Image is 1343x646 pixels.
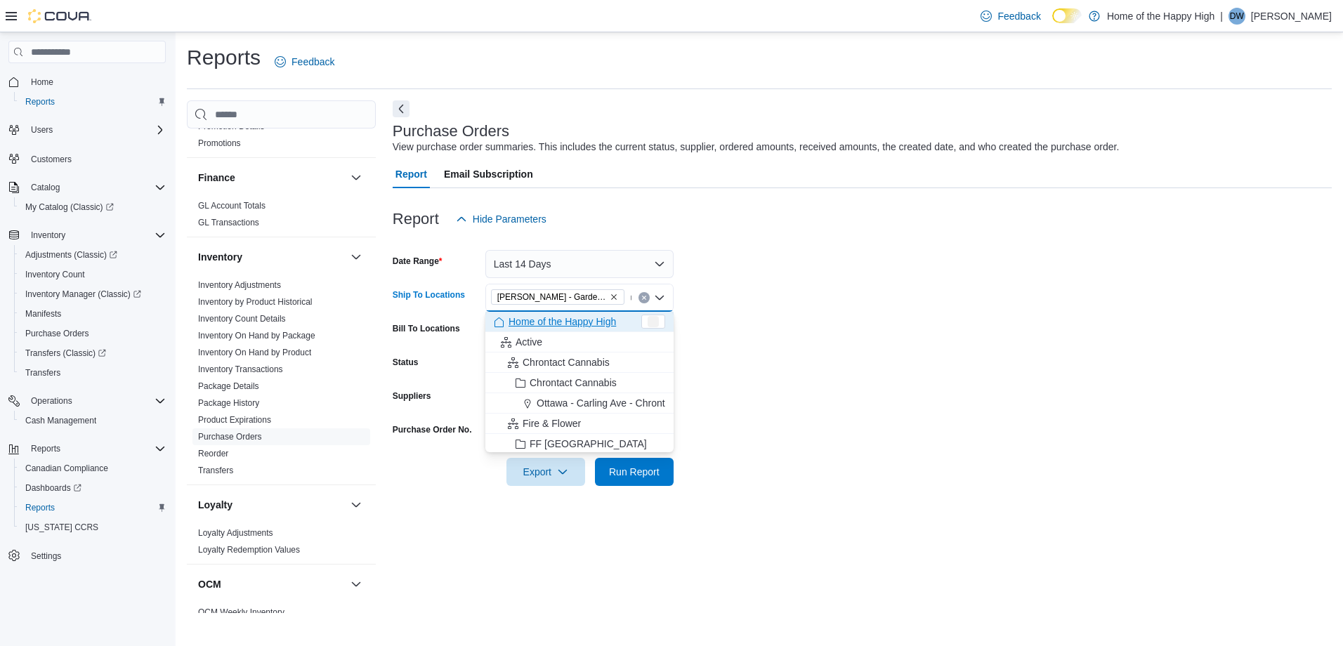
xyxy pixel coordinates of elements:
[198,415,271,425] a: Product Expirations
[509,315,616,329] span: Home of the Happy High
[20,305,67,322] a: Manifests
[20,266,166,283] span: Inventory Count
[485,414,674,434] button: Fire & Flower
[25,522,98,533] span: [US_STATE] CCRS
[8,66,166,602] nav: Complex example
[14,459,171,478] button: Canadian Compliance
[393,357,419,368] label: Status
[187,277,376,485] div: Inventory
[198,498,345,512] button: Loyalty
[198,201,266,211] a: GL Account Totals
[14,498,171,518] button: Reports
[25,227,71,244] button: Inventory
[395,160,427,188] span: Report
[20,412,166,429] span: Cash Management
[20,325,166,342] span: Purchase Orders
[198,138,241,148] a: Promotions
[198,545,300,555] a: Loyalty Redemption Values
[198,381,259,391] a: Package Details
[393,256,443,267] label: Date Range
[497,290,607,304] span: [PERSON_NAME] - Garden Variety
[198,296,313,308] span: Inventory by Product Historical
[523,416,581,430] span: Fire & Flower
[393,211,439,228] h3: Report
[485,393,674,414] button: Ottawa - Carling Ave - Chrontact Cannabis
[198,314,286,324] a: Inventory Count Details
[198,381,259,392] span: Package Details
[25,547,166,565] span: Settings
[198,465,233,476] span: Transfers
[450,205,552,233] button: Hide Parameters
[31,395,72,407] span: Operations
[25,289,141,300] span: Inventory Manager (Classic)
[14,197,171,217] a: My Catalog (Classic)
[198,250,242,264] h3: Inventory
[31,154,72,165] span: Customers
[14,478,171,498] a: Dashboards
[506,458,585,486] button: Export
[20,246,166,263] span: Adjustments (Classic)
[14,92,171,112] button: Reports
[198,432,262,442] a: Purchase Orders
[25,393,78,409] button: Operations
[198,171,345,185] button: Finance
[198,414,271,426] span: Product Expirations
[25,348,106,359] span: Transfers (Classic)
[25,202,114,213] span: My Catalog (Classic)
[3,120,171,140] button: Users
[20,305,166,322] span: Manifests
[198,171,235,185] h3: Finance
[20,480,166,496] span: Dashboards
[198,348,311,357] a: Inventory On Hand by Product
[14,324,171,343] button: Purchase Orders
[187,197,376,237] div: Finance
[485,332,674,352] button: Active
[393,140,1120,154] div: View purchase order summaries. This includes the current status, supplier, ordered amounts, recei...
[25,269,85,280] span: Inventory Count
[1229,8,1245,25] div: Dane Watson
[25,179,65,196] button: Catalog
[198,466,233,475] a: Transfers
[25,548,67,565] a: Settings
[25,179,166,196] span: Catalog
[595,458,674,486] button: Run Report
[198,397,259,409] span: Package History
[198,498,232,512] h3: Loyalty
[3,439,171,459] button: Reports
[25,367,60,378] span: Transfers
[1230,8,1244,25] span: DW
[654,292,665,303] button: Close list of options
[638,292,650,303] button: Clear input
[198,607,284,618] span: OCM Weekly Inventory
[198,217,259,228] span: GL Transactions
[20,499,60,516] a: Reports
[269,48,340,76] a: Feedback
[14,284,171,304] a: Inventory Manager (Classic)
[14,518,171,537] button: [US_STATE] CCRS
[20,93,60,110] a: Reports
[3,225,171,245] button: Inventory
[1052,8,1082,23] input: Dark Mode
[28,9,91,23] img: Cova
[31,230,65,241] span: Inventory
[393,323,460,334] label: Bill To Locations
[198,431,262,442] span: Purchase Orders
[198,544,300,555] span: Loyalty Redemption Values
[187,525,376,564] div: Loyalty
[291,55,334,69] span: Feedback
[187,604,376,626] div: OCM
[198,527,273,539] span: Loyalty Adjustments
[20,199,166,216] span: My Catalog (Classic)
[25,150,166,167] span: Customers
[393,100,410,117] button: Next
[485,434,674,454] button: FF [GEOGRAPHIC_DATA]
[20,519,104,536] a: [US_STATE] CCRS
[975,2,1046,30] a: Feedback
[530,437,647,451] span: FF [GEOGRAPHIC_DATA]
[393,390,431,402] label: Suppliers
[25,482,81,494] span: Dashboards
[198,607,284,617] a: OCM Weekly Inventory
[20,266,91,283] a: Inventory Count
[444,160,533,188] span: Email Subscription
[20,519,166,536] span: Washington CCRS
